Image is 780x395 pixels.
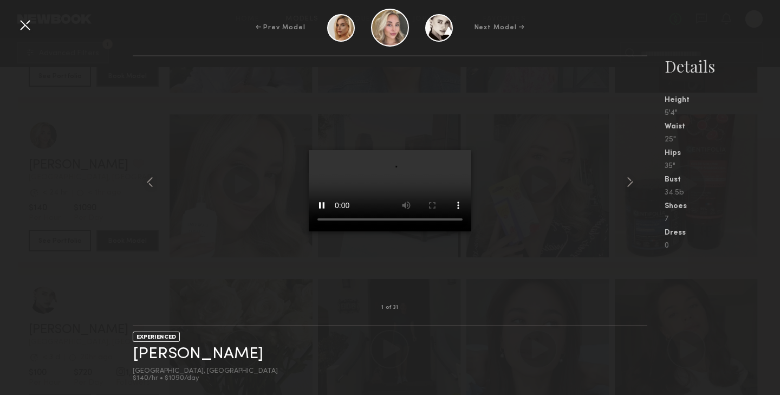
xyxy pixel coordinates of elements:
[665,123,780,131] div: Waist
[665,203,780,210] div: Shoes
[256,23,305,33] div: ← Prev Model
[665,150,780,157] div: Hips
[665,109,780,117] div: 5'4"
[665,96,780,104] div: Height
[665,136,780,144] div: 25"
[381,305,398,310] div: 1 of 31
[133,375,278,382] div: $140/hr • $1090/day
[665,242,780,250] div: 0
[665,229,780,237] div: Dress
[665,216,780,223] div: 7
[474,23,525,33] div: Next Model →
[665,163,780,170] div: 35"
[133,332,180,342] div: EXPERIENCED
[665,189,780,197] div: 34.5b
[133,368,278,375] div: [GEOGRAPHIC_DATA], [GEOGRAPHIC_DATA]
[665,176,780,184] div: Bust
[665,55,780,77] div: Details
[133,346,263,362] a: [PERSON_NAME]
